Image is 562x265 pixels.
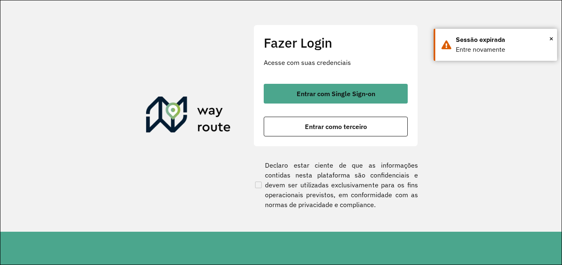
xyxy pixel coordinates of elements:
[305,123,367,130] span: Entrar como terceiro
[264,35,408,51] h2: Fazer Login
[549,32,553,45] button: Close
[264,117,408,136] button: button
[456,35,551,45] div: Sessão expirada
[264,58,408,67] p: Acesse com suas credenciais
[264,84,408,104] button: button
[297,90,375,97] span: Entrar com Single Sign-on
[146,97,231,136] img: Roteirizador AmbevTech
[549,32,553,45] span: ×
[456,45,551,55] div: Entre novamente
[253,160,418,210] label: Declaro estar ciente de que as informações contidas nesta plataforma são confidenciais e devem se...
